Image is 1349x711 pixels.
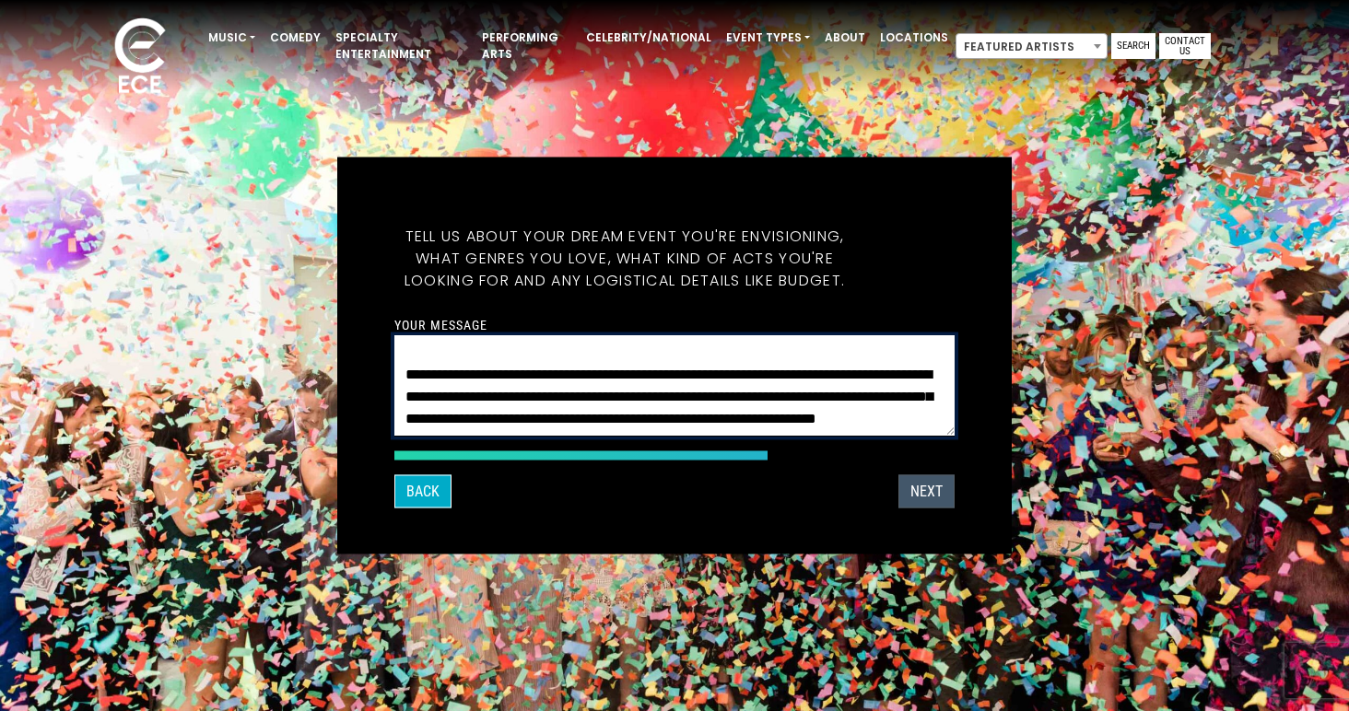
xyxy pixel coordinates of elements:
a: Locations [873,22,956,53]
a: Specialty Entertainment [328,22,475,70]
a: Contact Us [1159,33,1211,59]
label: Your message [394,317,487,333]
a: Event Types [719,22,817,53]
button: Next [898,475,955,508]
a: Performing Arts [475,22,579,70]
span: Featured Artists [956,34,1107,60]
a: Music [201,22,263,53]
a: Comedy [263,22,328,53]
span: Featured Artists [956,33,1108,59]
button: Back [394,475,452,508]
a: About [817,22,873,53]
a: Celebrity/National [579,22,719,53]
a: Search [1111,33,1155,59]
h5: Tell us about your dream event you're envisioning, what genres you love, what kind of acts you're... [394,204,855,314]
img: ece_new_logo_whitev2-1.png [94,13,186,102]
